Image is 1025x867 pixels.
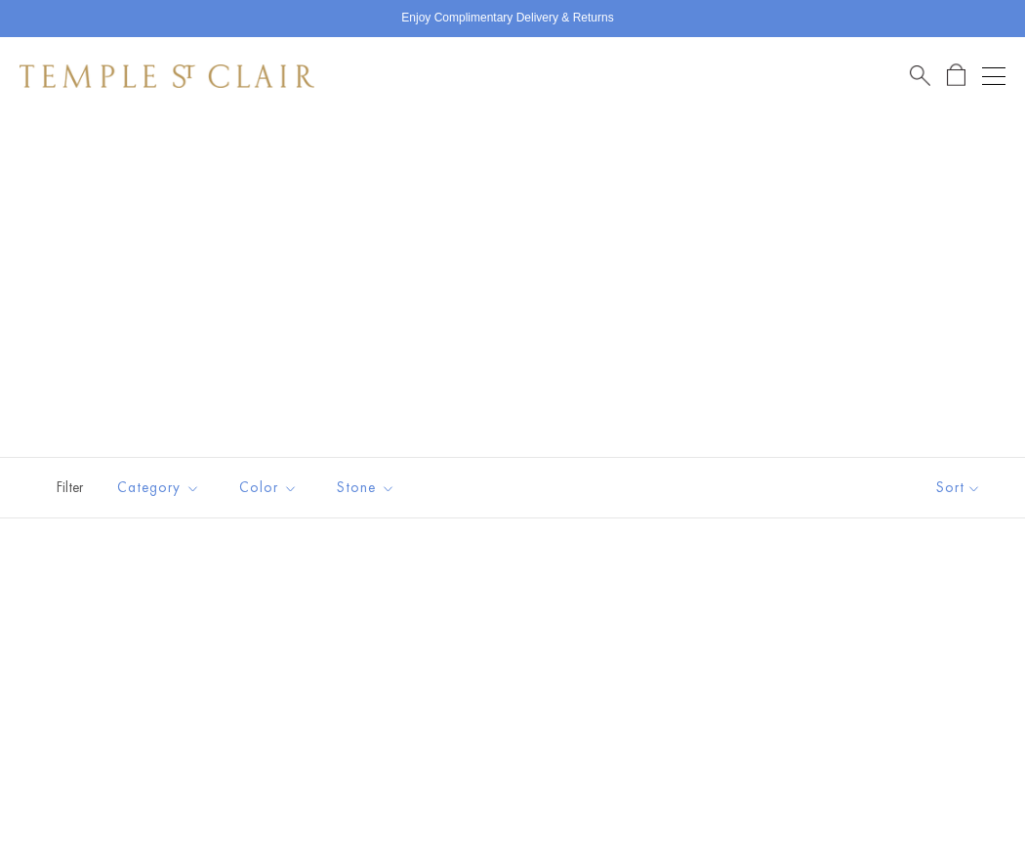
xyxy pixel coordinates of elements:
button: Show sort by [892,458,1025,517]
button: Color [225,466,312,510]
p: Enjoy Complimentary Delivery & Returns [401,9,613,28]
a: Open Shopping Bag [947,63,965,88]
span: Stone [327,475,410,500]
span: Color [229,475,312,500]
img: Temple St. Clair [20,64,314,88]
button: Category [102,466,215,510]
button: Open navigation [982,64,1005,88]
span: Category [107,475,215,500]
button: Stone [322,466,410,510]
a: Search [910,63,930,88]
